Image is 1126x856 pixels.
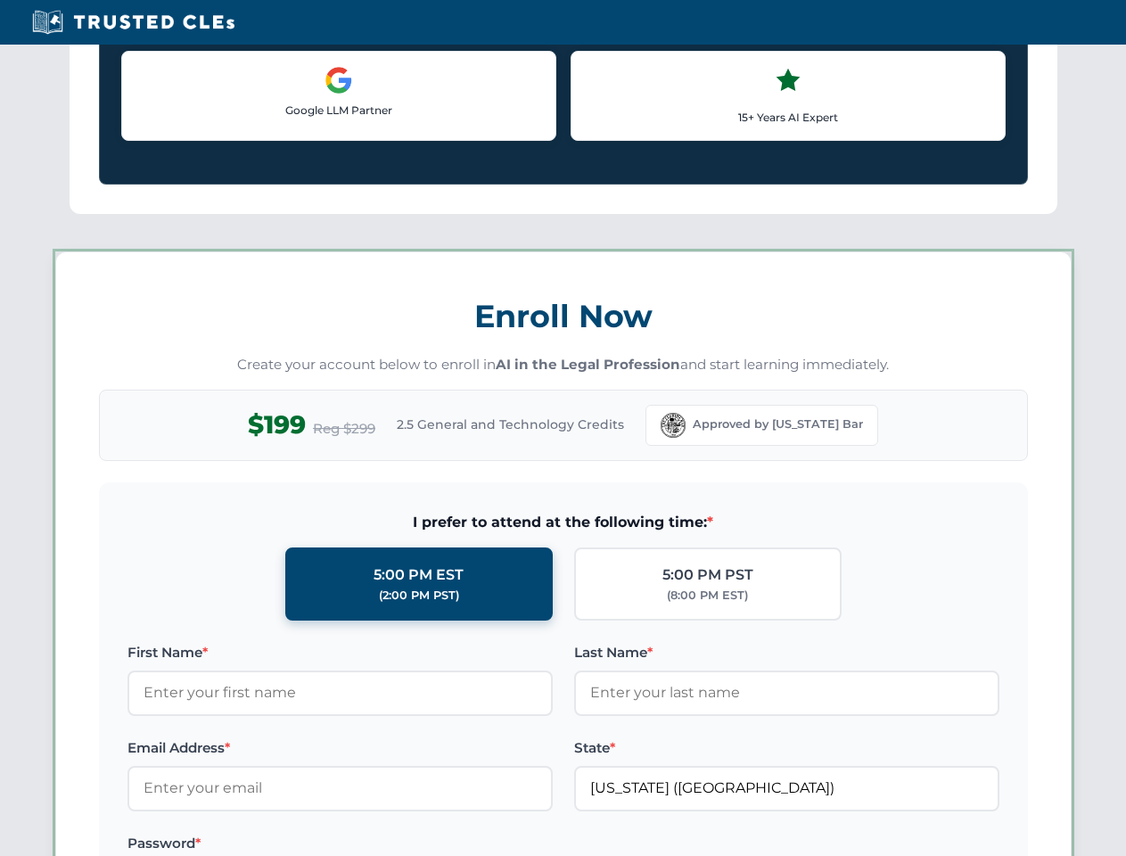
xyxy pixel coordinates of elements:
p: Create your account below to enroll in and start learning immediately. [99,355,1028,375]
img: Google [325,66,353,95]
div: (2:00 PM PST) [379,587,459,605]
div: 5:00 PM EST [374,564,464,587]
label: Last Name [574,642,999,663]
label: State [574,737,999,759]
input: Enter your email [127,766,553,811]
p: 15+ Years AI Expert [586,109,990,126]
input: Enter your first name [127,671,553,715]
img: Trusted CLEs [27,9,240,36]
span: Reg $299 [313,418,375,440]
input: Florida (FL) [574,766,999,811]
span: I prefer to attend at the following time: [127,511,999,534]
strong: AI in the Legal Profession [496,356,680,373]
label: Password [127,833,553,854]
span: $199 [248,405,306,445]
label: First Name [127,642,553,663]
input: Enter your last name [574,671,999,715]
p: Google LLM Partner [136,102,541,119]
h3: Enroll Now [99,288,1028,344]
div: (8:00 PM EST) [667,587,748,605]
label: Email Address [127,737,553,759]
div: 5:00 PM PST [662,564,753,587]
span: Approved by [US_STATE] Bar [693,416,863,433]
img: Florida Bar [661,413,686,438]
span: 2.5 General and Technology Credits [397,415,624,434]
